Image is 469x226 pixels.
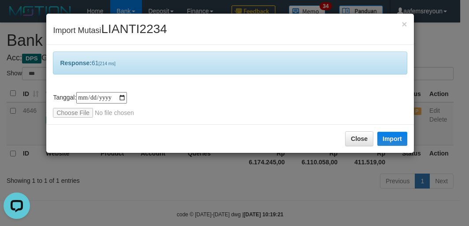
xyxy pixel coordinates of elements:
[60,59,92,67] b: Response:
[53,52,407,74] div: 61
[345,131,373,146] button: Close
[53,26,167,35] span: Import Mutasi
[402,19,407,29] span: ×
[402,19,407,29] button: Close
[99,61,115,66] span: [214 ms]
[377,132,407,146] button: Import
[101,22,167,36] span: LIANTI2234
[53,92,407,118] div: Tanggal:
[4,4,30,30] button: Open LiveChat chat widget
